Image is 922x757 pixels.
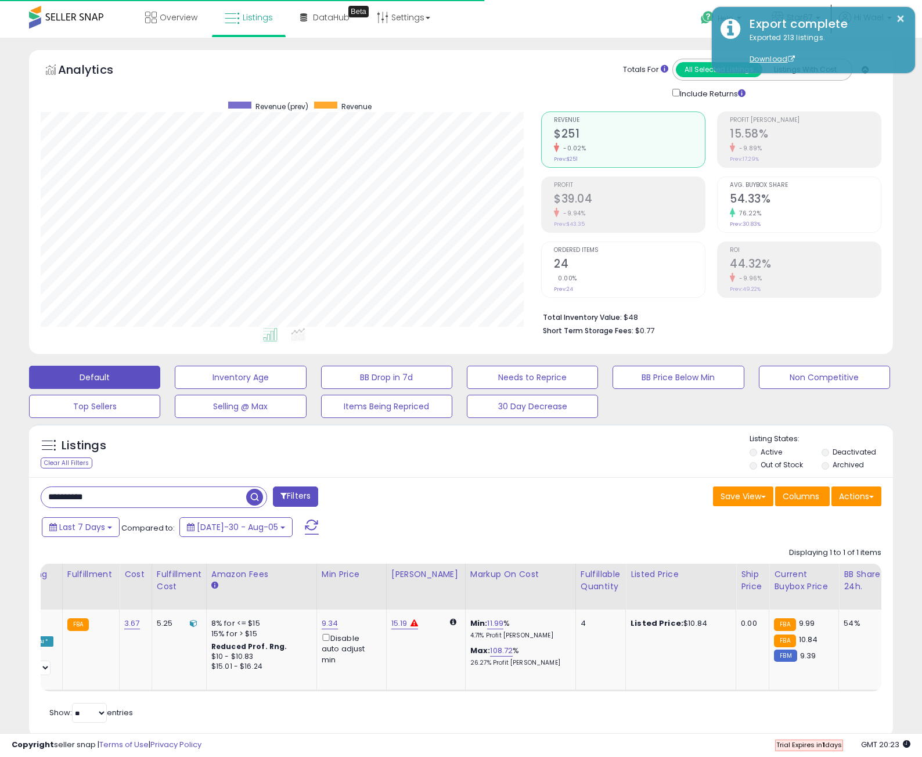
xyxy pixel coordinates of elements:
div: $10 - $10.83 [211,652,308,662]
div: 0.00 [741,618,760,629]
button: 30 Day Decrease [467,395,598,418]
strong: Copyright [12,739,54,750]
div: [PERSON_NAME] [391,568,460,581]
small: -9.96% [735,274,762,283]
span: Avg. Buybox Share [730,182,881,189]
button: Items Being Repriced [321,395,452,418]
div: % [470,646,567,667]
div: $10.84 [631,618,727,629]
div: Amazon Fees [211,568,312,581]
div: Repricing [8,568,57,581]
button: Needs to Reprice [467,366,598,389]
button: Inventory Age [175,366,306,389]
span: Profit [PERSON_NAME] [730,117,881,124]
small: Prev: 30.83% [730,221,761,228]
div: Cost [124,568,147,581]
h2: 44.32% [730,257,881,273]
span: Compared to: [121,522,175,533]
div: Displaying 1 to 1 of 1 items [789,547,881,558]
small: Prev: $43.35 [554,221,585,228]
b: Min: [470,618,488,629]
div: Clear All Filters [41,457,92,468]
p: Listing States: [750,434,893,445]
button: × [896,12,905,26]
button: [DATE]-30 - Aug-05 [179,517,293,537]
span: Revenue [341,102,372,111]
b: Total Inventory Value: [543,312,622,322]
div: Fulfillment [67,568,114,581]
span: Trial Expires in days [776,740,842,749]
div: Ship Price [741,568,764,593]
button: Actions [831,486,881,506]
a: 15.19 [391,618,408,629]
label: Out of Stock [761,460,803,470]
span: 9.39 [800,650,816,661]
div: Fulfillable Quantity [581,568,621,593]
button: BB Price Below Min [613,366,744,389]
div: $15.01 - $16.24 [211,662,308,672]
button: Default [29,366,160,389]
span: Revenue [554,117,705,124]
label: Archived [833,460,864,470]
div: Min Price [322,568,381,581]
div: Disable auto adjust min [322,632,377,665]
b: Max: [470,645,491,656]
button: Selling @ Max [175,395,306,418]
small: 0.00% [554,274,577,283]
th: The percentage added to the cost of goods (COGS) that forms the calculator for Min & Max prices. [465,564,575,610]
div: 54% [844,618,882,629]
span: Columns [783,491,819,502]
h2: 15.58% [730,127,881,143]
span: 2025-08-13 20:23 GMT [861,739,910,750]
div: 15% for > $15 [211,629,308,639]
small: -9.94% [559,209,585,218]
button: Columns [775,486,830,506]
span: Ordered Items [554,247,705,254]
small: Amazon Fees. [211,581,218,591]
h2: 54.33% [730,192,881,208]
p: 26.27% Profit [PERSON_NAME] [470,659,567,667]
h2: $251 [554,127,705,143]
a: Help [691,2,753,38]
div: Tooltip anchor [348,6,369,17]
small: Prev: 17.29% [730,156,759,163]
small: Prev: 24 [554,286,573,293]
div: Markup on Cost [470,568,571,581]
div: Include Returns [664,86,759,100]
span: Listings [243,12,273,23]
small: FBA [67,618,89,631]
small: -0.02% [559,144,586,153]
div: Listed Price [631,568,731,581]
button: All Selected Listings [676,62,762,77]
span: Overview [160,12,197,23]
label: Active [761,447,782,457]
h5: Analytics [58,62,136,81]
b: 1 [822,740,825,749]
span: [DATE]-30 - Aug-05 [197,521,278,533]
h2: 24 [554,257,705,273]
span: 9.99 [799,618,815,629]
div: Export complete [741,16,906,33]
a: 9.34 [322,618,338,629]
span: 10.84 [799,634,818,645]
button: Non Competitive [759,366,890,389]
span: Last 7 Days [59,521,105,533]
b: Short Term Storage Fees: [543,326,633,336]
small: FBM [774,650,797,662]
span: ROI [730,247,881,254]
div: Exported 213 listings. [741,33,906,65]
span: Show: entries [49,707,133,718]
small: 76.22% [735,209,761,218]
a: Download [750,54,795,64]
div: Current Buybox Price [774,568,834,593]
h2: $39.04 [554,192,705,208]
b: Reduced Prof. Rng. [211,641,287,651]
div: 5.25 [157,618,197,629]
div: BB Share 24h. [844,568,886,593]
a: 3.67 [124,618,140,629]
div: % [470,618,567,640]
small: -9.89% [735,144,762,153]
span: DataHub [313,12,350,23]
div: Totals For [623,64,668,75]
span: Profit [554,182,705,189]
